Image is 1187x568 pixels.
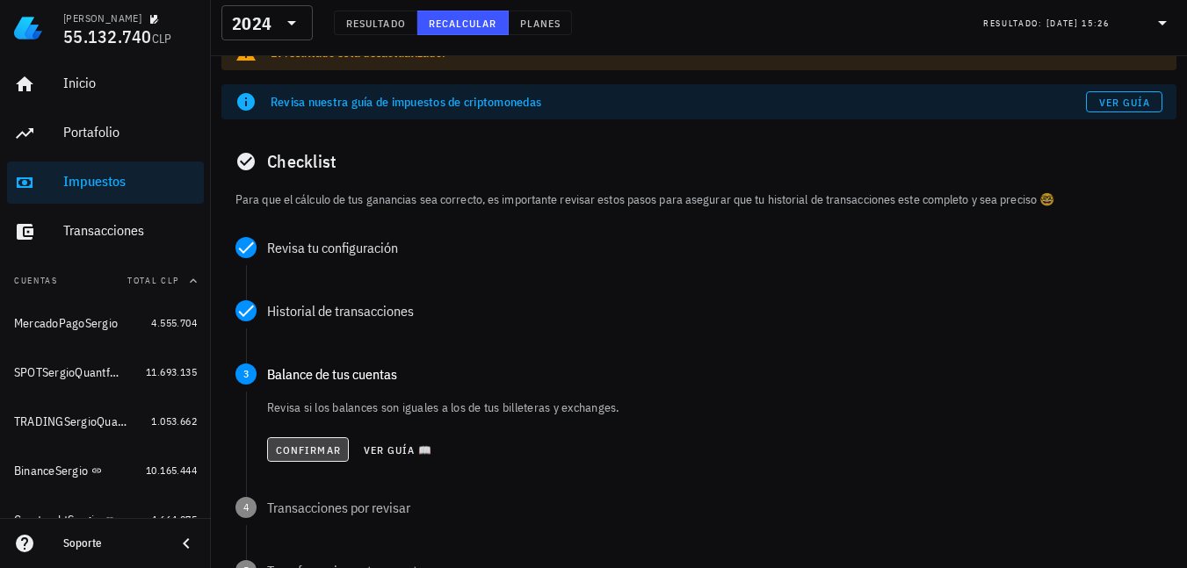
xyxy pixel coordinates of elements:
[267,399,1162,416] p: Revisa si los balances son iguales a los de tus billeteras y exchanges.
[267,241,1162,255] div: Revisa tu configuración
[235,363,257,385] span: 3
[7,499,204,541] a: CryptomktSergio 4.664.975
[267,304,1162,318] div: Historial de transacciones
[7,63,204,105] a: Inicio
[7,162,204,204] a: Impuestos
[14,14,42,42] img: LedgiFi
[63,75,197,91] div: Inicio
[235,190,1162,209] p: Para que el cálculo de tus ganancias sea correcto, es importante revisar estos pasos para asegura...
[151,513,197,526] span: 4.664.975
[14,464,88,478] div: BinanceSergio
[235,497,257,518] span: 4
[63,25,152,48] span: 55.132.740
[63,536,162,550] div: Soporte
[7,351,204,393] a: SPOTSergioQuantfury 11.693.135
[7,400,204,442] a: TRADINGSergioQuantfury 1.053.662
[983,11,1046,34] div: Resultado:
[973,6,1183,40] div: Resultado:[DATE] 15:26
[7,112,204,155] a: Portafolio
[63,124,197,140] div: Portafolio
[1098,96,1151,109] span: Ver guía
[7,302,204,344] a: MercadoPagoSergio 4.555.704
[417,11,509,35] button: Recalcular
[363,443,433,457] span: Ver guía 📖
[221,133,1176,190] div: Checklist
[7,449,204,492] a: BinanceSergio 10.165.444
[275,443,341,457] span: Confirmar
[146,464,197,477] span: 10.165.444
[1046,15,1110,32] div: [DATE] 15:26
[221,5,313,40] div: 2024
[356,437,440,462] button: Ver guía 📖
[127,275,179,286] span: Total CLP
[152,31,172,47] span: CLP
[1086,91,1162,112] a: Ver guía
[14,316,118,331] div: MercadoPagoSergio
[232,15,271,32] div: 2024
[151,414,197,428] span: 1.053.662
[14,365,121,380] div: SPOTSergioQuantfury
[334,11,417,35] button: Resultado
[14,414,127,429] div: TRADINGSergioQuantfury
[7,260,204,302] button: CuentasTotal CLP
[14,513,101,528] div: CryptomktSergio
[267,500,1162,514] div: Transacciones por revisar
[63,173,197,190] div: Impuestos
[151,316,197,329] span: 4.555.704
[271,93,1086,111] div: Revisa nuestra guía de impuestos de criptomonedas
[146,365,197,378] span: 11.693.135
[267,367,1162,381] div: Balance de tus cuentas
[345,17,406,30] span: Resultado
[63,11,141,25] div: [PERSON_NAME]
[63,222,197,239] div: Transacciones
[7,211,204,253] a: Transacciones
[267,437,349,462] button: Confirmar
[519,17,561,30] span: Planes
[509,11,573,35] button: Planes
[428,17,497,30] span: Recalcular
